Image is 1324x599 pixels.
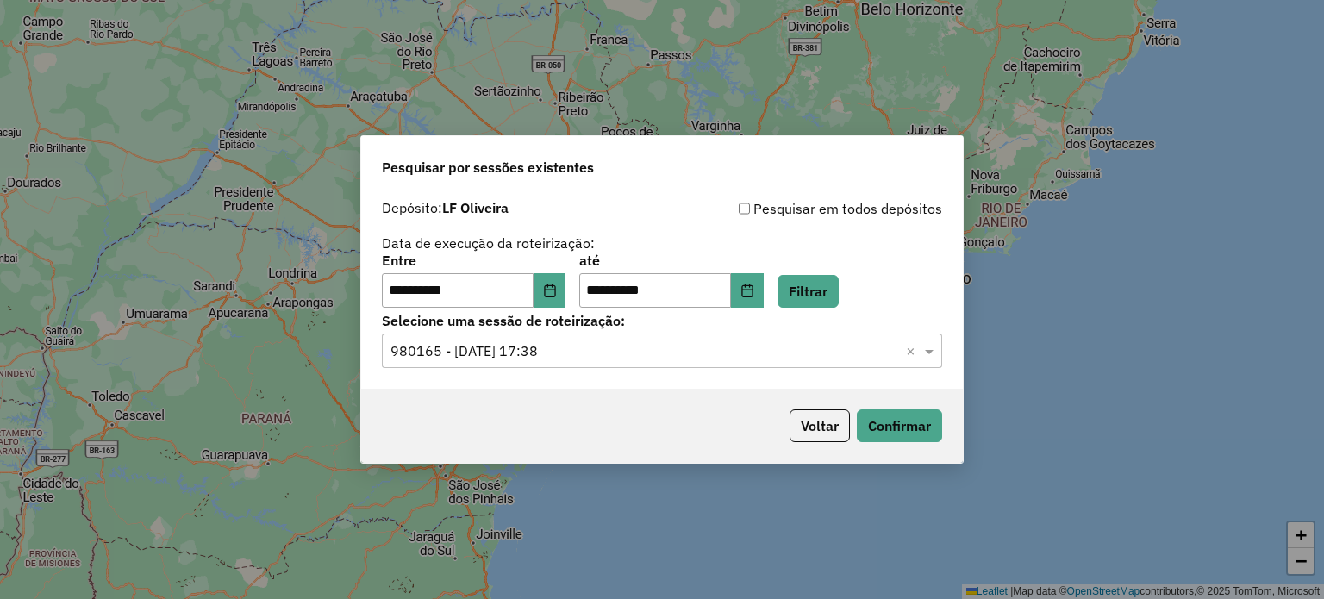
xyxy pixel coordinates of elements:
[382,157,594,178] span: Pesquisar por sessões existentes
[382,310,942,331] label: Selecione uma sessão de roteirização:
[442,199,509,216] strong: LF Oliveira
[382,197,509,218] label: Depósito:
[778,275,839,308] button: Filtrar
[790,409,850,442] button: Voltar
[906,340,921,361] span: Clear all
[579,250,763,271] label: até
[534,273,566,308] button: Choose Date
[382,233,595,253] label: Data de execução da roteirização:
[857,409,942,442] button: Confirmar
[731,273,764,308] button: Choose Date
[382,250,565,271] label: Entre
[662,198,942,219] div: Pesquisar em todos depósitos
